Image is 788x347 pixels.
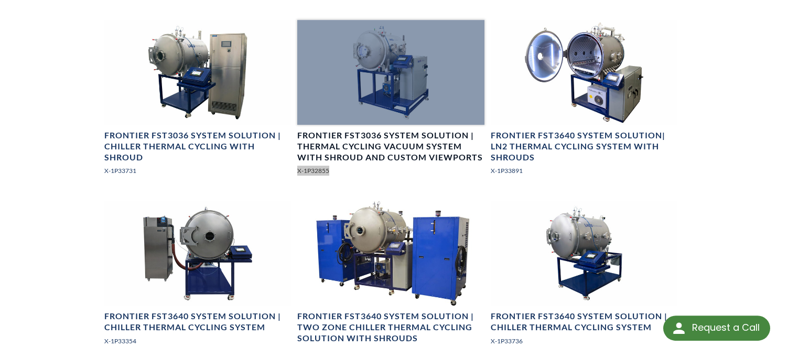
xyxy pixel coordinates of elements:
a: Thermal Cycling System (TVAC), angled view, door openFrontier FST3640 System Solution| LN2 Therma... [491,20,678,184]
img: round button [671,320,687,337]
h4: Frontier FST3640 System Solution | Chiller Thermal Cycling System [104,311,292,333]
a: Horizontal Cylindrical Thermal Cycling (TVAC) System, front viewFrontier FST3036 System Solution ... [104,20,292,184]
p: X-1P33891 [491,166,678,176]
h4: Frontier FST3640 System Solution | Chiller Thermal Cycling System [491,311,678,333]
h4: Frontier FST3036 System Solution | Chiller Thermal Cycling with Shroud [104,130,292,162]
div: Request a Call [692,316,760,340]
h4: Frontier FST3640 System Solution| LN2 Thermal Cycling System with Shrouds [491,130,678,162]
a: Custom Thermal Vacuum System, angled front viewFrontier FST3036 System Solution | Thermal Cycling... [297,20,484,184]
h4: Frontier FST3640 System Solution | Two Zone Chiller Thermal Cycling Solution with Shrouds [297,311,484,343]
p: X-1P32855 [297,166,484,176]
p: X-1P33736 [491,336,678,346]
p: X-1P33354 [104,336,292,346]
h4: Frontier FST3036 System Solution | Thermal Cycling Vacuum System with Shroud and Custom Viewports [297,130,484,162]
p: X-1P33731 [104,166,292,176]
div: Request a Call [663,316,770,341]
